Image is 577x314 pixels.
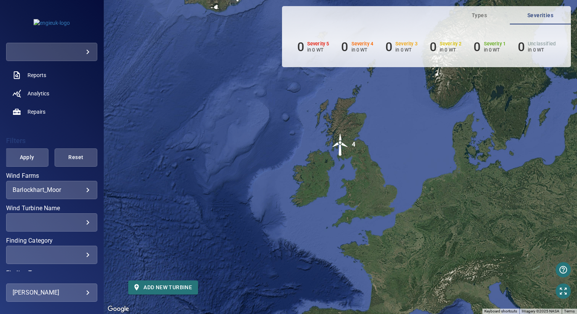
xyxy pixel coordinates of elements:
[27,90,49,97] span: Analytics
[5,148,48,167] button: Apply
[6,66,97,84] a: reports noActive
[385,40,392,54] h6: 0
[106,304,131,314] a: Open this area in Google Maps (opens a new window)
[453,11,505,20] span: Types
[6,84,97,103] a: analytics noActive
[27,108,45,116] span: Repairs
[518,40,525,54] h6: 0
[430,40,437,54] h6: 0
[564,309,575,313] a: Terms (opens in new tab)
[15,153,39,162] span: Apply
[385,40,417,54] li: Severity 3
[13,186,91,193] div: Barlockhart_Moor
[34,19,70,27] img: engieuk-logo
[484,47,506,53] p: in 0 WT
[351,41,374,47] h6: Severity 4
[514,11,566,20] span: Severities
[484,41,506,47] h6: Severity 1
[474,40,506,54] li: Severity 1
[106,304,131,314] img: Google
[307,47,329,53] p: in 0 WT
[6,238,97,244] label: Finding Category
[440,47,462,53] p: in 0 WT
[297,40,329,54] li: Severity 5
[395,47,417,53] p: in 0 WT
[6,213,97,232] div: Wind Turbine Name
[518,40,556,54] li: Severity Unclassified
[6,246,97,264] div: Finding Category
[395,41,417,47] h6: Severity 3
[6,173,97,179] label: Wind Farms
[13,287,91,299] div: [PERSON_NAME]
[6,137,97,145] h4: Filters
[528,41,556,47] h6: Unclassified
[341,40,348,54] h6: 0
[6,43,97,61] div: engieuk
[341,40,373,54] li: Severity 4
[430,40,462,54] li: Severity 2
[307,41,329,47] h6: Severity 5
[440,41,462,47] h6: Severity 2
[522,309,559,313] span: Imagery ©2025 NASA
[128,280,198,295] button: Add new turbine
[352,133,355,156] div: 4
[474,40,480,54] h6: 0
[134,283,192,292] span: Add new turbine
[329,133,352,156] img: windFarmIcon.svg
[6,181,97,199] div: Wind Farms
[55,148,97,167] button: Reset
[528,47,556,53] p: in 0 WT
[297,40,304,54] h6: 0
[329,133,352,157] gmp-advanced-marker: 4
[6,270,97,276] label: Finding Type
[6,103,97,121] a: repairs noActive
[27,71,46,79] span: Reports
[6,205,97,211] label: Wind Turbine Name
[64,153,88,162] span: Reset
[484,309,517,314] button: Keyboard shortcuts
[351,47,374,53] p: in 0 WT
